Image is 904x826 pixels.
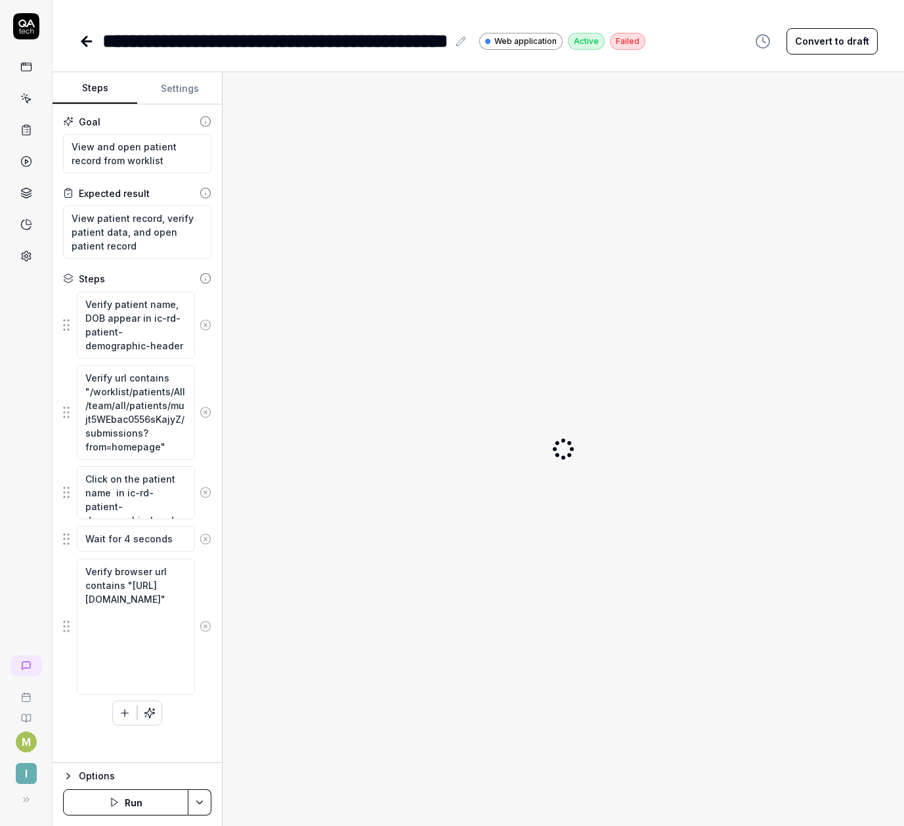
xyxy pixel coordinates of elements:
div: Suggestions [63,291,211,359]
div: Options [79,768,211,784]
button: View version history [747,28,779,54]
button: I [5,752,47,787]
a: Book a call with us [5,682,47,703]
div: Suggestions [63,558,211,695]
span: Web application [494,35,557,47]
div: Suggestions [63,525,211,553]
button: M [16,731,37,752]
button: Options [63,768,211,784]
a: Web application [479,32,563,50]
div: Steps [79,272,105,286]
button: Steps [53,73,137,104]
div: Suggestions [63,466,211,520]
div: Failed [610,33,645,50]
div: Suggestions [63,364,211,460]
button: Convert to draft [786,28,878,54]
button: Remove step [195,613,216,640]
div: Active [568,33,605,50]
button: Settings [137,73,222,104]
span: I [16,763,37,784]
button: Remove step [195,479,216,506]
a: New conversation [11,655,42,676]
button: Remove step [195,312,216,338]
div: Expected result [79,186,150,200]
button: Run [63,789,188,815]
div: Goal [79,115,100,129]
a: Documentation [5,703,47,724]
button: Remove step [195,399,216,425]
button: Remove step [195,526,216,552]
